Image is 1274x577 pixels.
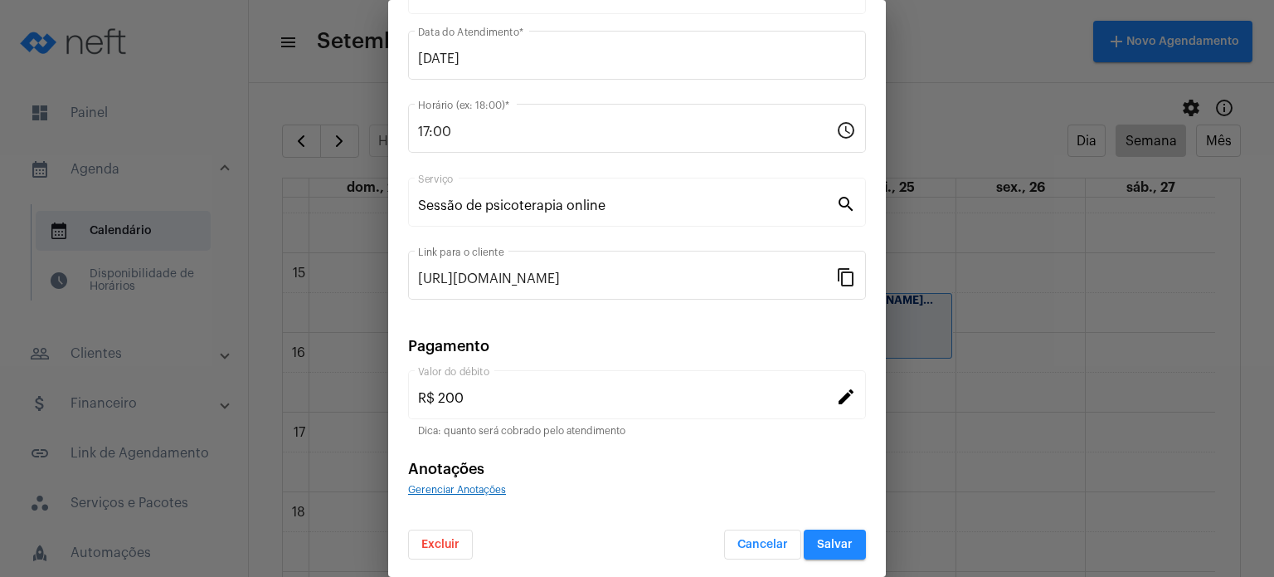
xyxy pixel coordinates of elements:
span: Gerenciar Anotações [408,485,506,495]
span: Cancelar [737,539,788,550]
input: Link [418,271,836,286]
mat-icon: content_copy [836,266,856,286]
span: Salvar [817,539,853,550]
input: Horário [418,125,836,139]
input: Valor [418,391,836,406]
input: Pesquisar serviço [418,198,836,213]
mat-icon: edit [836,386,856,406]
mat-hint: Dica: quanto será cobrado pelo atendimento [418,426,625,438]
span: Excluir [421,539,460,550]
button: Cancelar [724,530,801,560]
mat-icon: schedule [836,120,856,139]
button: Salvar [804,530,866,560]
button: Excluir [408,530,473,560]
span: Anotações [408,462,484,477]
span: Pagamento [408,339,489,354]
mat-icon: search [836,193,856,213]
